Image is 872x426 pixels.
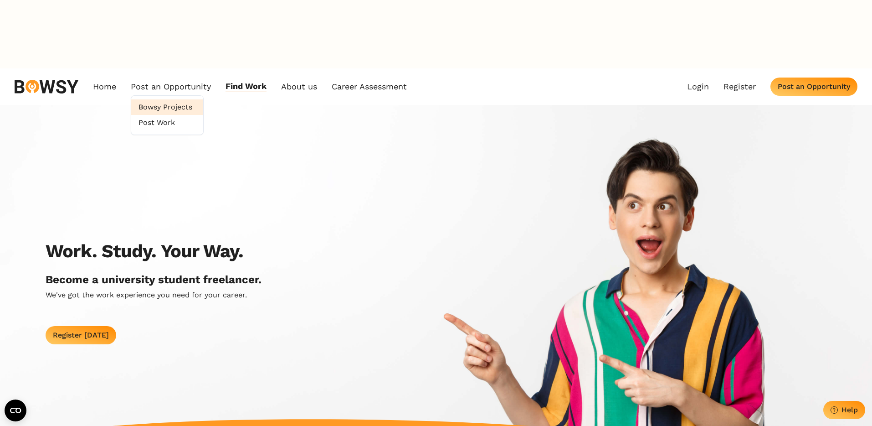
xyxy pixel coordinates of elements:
h2: Become a university student freelancer. [46,273,262,286]
button: Help [823,401,865,419]
button: Open CMP widget [5,400,26,421]
p: We've got the work experience you need for your career. [46,290,247,300]
button: Post an Opportunity [770,78,857,96]
a: Login [687,82,709,92]
a: Post Work [131,115,203,130]
h2: Work. Study. Your Way. [46,240,243,262]
a: Career Assessment [332,81,407,92]
img: svg%3e [15,80,78,94]
div: Post an Opportunity [778,82,850,91]
div: Help [841,405,858,414]
a: Bowsy Projects [131,99,203,115]
a: Register [723,82,756,92]
button: Register [DATE] [46,326,116,344]
div: Register [DATE] [53,331,109,339]
a: Home [93,81,116,92]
